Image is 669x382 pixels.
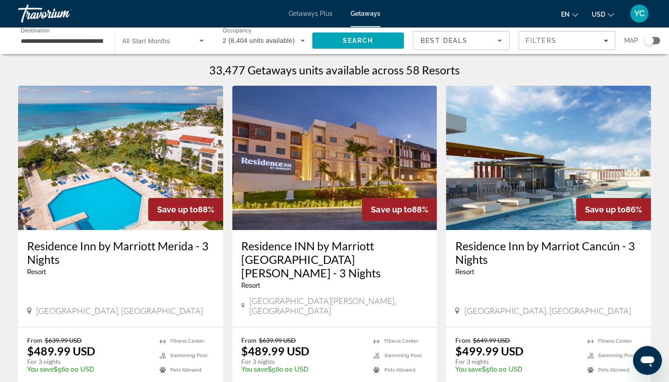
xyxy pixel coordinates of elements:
[241,344,309,358] p: $489.99 USD
[148,198,223,221] div: 88%
[27,336,42,344] span: From
[21,28,50,33] span: Destination
[259,336,296,344] span: $639.99 USD
[27,239,214,266] a: Residence Inn by Marriott Merida - 3 Nights
[634,9,645,18] span: YC
[241,336,257,344] span: From
[21,36,103,46] input: Select destination
[633,346,662,375] iframe: Button to launch messaging window
[455,344,523,358] p: $499.99 USD
[209,63,460,77] h1: 33,477 Getaways units available across 58 Resorts
[455,336,470,344] span: From
[384,367,415,373] span: Pets Allowed
[384,338,418,344] span: Fitness Center
[342,37,373,44] span: Search
[446,86,651,230] img: Residence Inn by Marriot Cancún - 3 Nights
[598,338,632,344] span: Fitness Center
[170,367,201,373] span: Pets Allowed
[312,32,404,49] button: Search
[585,205,626,214] span: Save up to
[249,296,428,316] span: [GEOGRAPHIC_DATA][PERSON_NAME], [GEOGRAPHIC_DATA]
[223,28,251,34] span: Occupancy
[241,358,365,366] p: For 3 nights
[27,344,95,358] p: $489.99 USD
[362,198,437,221] div: 88%
[384,353,421,359] span: Swimming Pool
[455,239,642,266] a: Residence Inn by Marriot Cancún - 3 Nights
[421,35,502,46] mat-select: Sort by
[371,205,412,214] span: Save up to
[170,353,207,359] span: Swimming Pool
[421,37,468,44] span: Best Deals
[455,358,578,366] p: For 3 nights
[36,306,203,316] span: [GEOGRAPHIC_DATA], [GEOGRAPHIC_DATA]
[45,336,82,344] span: $639.99 USD
[241,366,365,373] p: $560.00 USD
[526,37,557,44] span: Filters
[576,198,651,221] div: 86%
[27,268,46,276] span: Resort
[473,336,510,344] span: $649.99 USD
[27,366,54,373] span: You save
[455,366,578,373] p: $560.00 USD
[241,239,428,280] a: Residence INN by Marriott [GEOGRAPHIC_DATA][PERSON_NAME] - 3 Nights
[18,86,223,230] img: Residence Inn by Marriott Merida - 3 Nights
[170,338,204,344] span: Fitness Center
[624,34,638,47] span: Map
[351,10,380,17] a: Getaways
[122,37,170,45] span: All Start Months
[519,31,615,50] button: Filters
[223,37,295,44] span: 2 (8,404 units available)
[561,8,578,21] button: Change language
[241,366,268,373] span: You save
[18,2,108,25] a: Travorium
[598,367,629,373] span: Pets Allowed
[157,205,198,214] span: Save up to
[598,353,635,359] span: Swimming Pool
[232,86,437,230] img: Residence INN by Marriott Playa del Carmen - 3 Nights
[592,8,614,21] button: Change currency
[464,306,631,316] span: [GEOGRAPHIC_DATA], [GEOGRAPHIC_DATA]
[289,10,332,17] a: Getaways Plus
[241,282,260,289] span: Resort
[455,366,482,373] span: You save
[592,11,605,18] span: USD
[455,268,474,276] span: Resort
[27,366,150,373] p: $560.00 USD
[27,358,150,366] p: For 3 nights
[627,4,651,23] button: User Menu
[561,11,570,18] span: en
